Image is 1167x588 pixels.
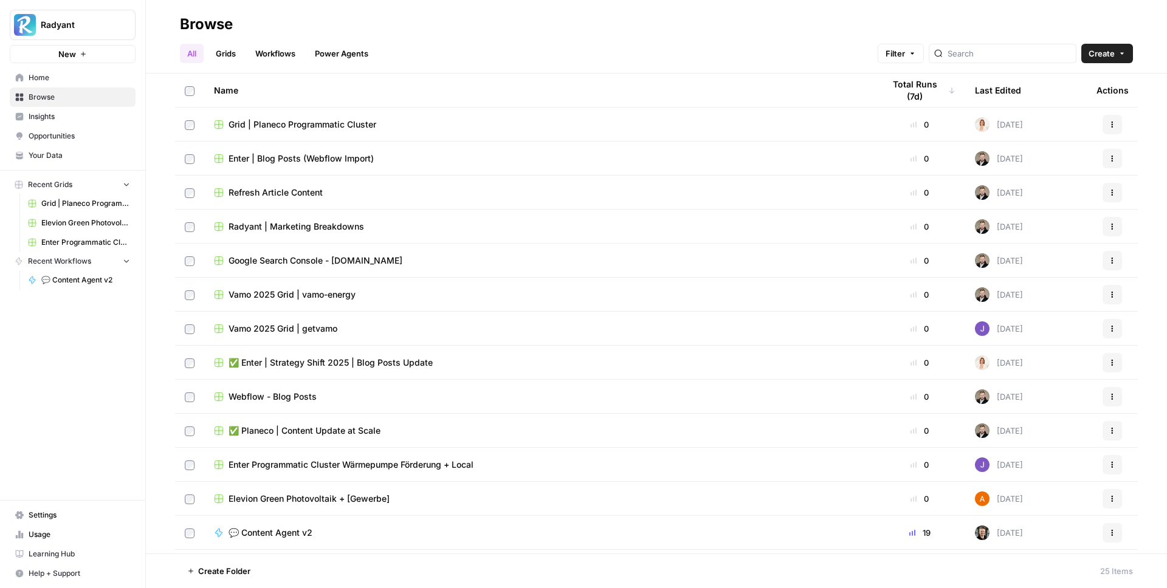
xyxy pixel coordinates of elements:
img: rku4uozllnhb503ylys0o4ri86jp [975,457,990,472]
a: Vamo 2025 Grid | vamo-energy [214,289,864,301]
div: 0 [884,220,955,233]
span: 💬 Content Agent v2 [41,275,130,285]
img: ecpvl7mahf9b6ie0ga0hs1zzfa5z [975,253,990,268]
div: [DATE] [975,491,1023,506]
div: Actions [1096,73,1129,107]
span: Help + Support [29,568,130,579]
span: Opportunities [29,131,130,142]
div: [DATE] [975,389,1023,404]
div: [DATE] [975,287,1023,302]
a: Webflow - Blog Posts [214,391,864,403]
div: 0 [884,459,955,471]
span: Enter Programmatic Cluster Wärmepumpe Förderung + Local [41,237,130,248]
div: Last Edited [975,73,1021,107]
button: Create Folder [180,561,258,581]
div: 0 [884,255,955,267]
img: ecpvl7mahf9b6ie0ga0hs1zzfa5z [975,185,990,200]
div: 0 [884,186,955,199]
span: Browse [29,92,130,103]
span: Create Folder [198,565,250,577]
div: 0 [884,289,955,301]
span: Elevion Green Photovoltaik + [Gewerbe] [229,493,390,505]
img: Radyant Logo [14,14,36,36]
div: Total Runs (7d) [884,73,955,107]
span: Grid | Planeco Programmatic Cluster [229,118,376,131]
div: 0 [884,391,955,403]
a: Enter Programmatic Cluster Wärmepumpe Förderung + Local [214,459,864,471]
div: [DATE] [975,457,1023,472]
div: 0 [884,118,955,131]
span: Radyant [41,19,114,31]
div: [DATE] [975,355,1023,370]
div: [DATE] [975,321,1023,336]
a: Settings [10,505,136,525]
div: 19 [884,527,955,539]
img: vbiw2zl0utsjnsljt7n0xx40yx3a [975,117,990,132]
div: [DATE] [975,151,1023,166]
span: Create [1089,47,1115,60]
button: Filter [878,44,924,63]
a: Refresh Article Content [214,186,864,199]
div: Browse [180,15,233,34]
div: 0 [884,152,955,165]
a: All [180,44,204,63]
a: Grid | Planeco Programmatic Cluster [22,194,136,213]
img: 71t3y95cntpszi420laan1tvhrtk [975,491,990,506]
a: Your Data [10,146,136,165]
span: Vamo 2025 Grid | vamo-energy [229,289,356,301]
div: 0 [884,323,955,335]
span: Vamo 2025 Grid | getvamo [229,323,337,335]
button: New [10,45,136,63]
a: 💬 Content Agent v2 [214,527,864,539]
img: rku4uozllnhb503ylys0o4ri86jp [975,321,990,336]
span: 💬 Content Agent v2 [229,527,312,539]
a: Enter Programmatic Cluster Wärmepumpe Förderung + Local [22,233,136,252]
a: Power Agents [308,44,376,63]
img: ecpvl7mahf9b6ie0ga0hs1zzfa5z [975,219,990,234]
img: ecpvl7mahf9b6ie0ga0hs1zzfa5z [975,287,990,302]
a: Insights [10,107,136,126]
a: Enter | Blog Posts (Webflow Import) [214,152,864,165]
img: vbiw2zl0utsjnsljt7n0xx40yx3a [975,355,990,370]
button: Recent Workflows [10,252,136,270]
a: Vamo 2025 Grid | getvamo [214,323,864,335]
span: Grid | Planeco Programmatic Cluster [41,198,130,209]
input: Search [948,47,1071,60]
a: Radyant | Marketing Breakdowns [214,220,864,233]
div: 0 [884,425,955,437]
a: Usage [10,525,136,544]
span: Refresh Article Content [229,186,323,199]
button: Create [1081,44,1133,63]
span: Settings [29,510,130,521]
div: [DATE] [975,253,1023,268]
span: Webflow - Blog Posts [229,391,317,403]
a: ✅ Planeco | Content Update at Scale [214,425,864,437]
img: nsz7ygi684te8j3fjxnecco2tbkp [975,525,990,540]
span: Usage [29,529,130,540]
a: Learning Hub [10,544,136,564]
span: Enter Programmatic Cluster Wärmepumpe Förderung + Local [229,459,473,471]
span: ✅ Planeco | Content Update at Scale [229,425,380,437]
a: Elevion Green Photovoltaik + [Gewerbe] [214,493,864,505]
a: Grid | Planeco Programmatic Cluster [214,118,864,131]
a: ✅ Enter | Strategy Shift 2025 | Blog Posts Update [214,357,864,369]
a: Browse [10,87,136,107]
div: Name [214,73,864,107]
img: ecpvl7mahf9b6ie0ga0hs1zzfa5z [975,423,990,438]
span: Your Data [29,150,130,161]
span: Enter | Blog Posts (Webflow Import) [229,152,374,165]
div: [DATE] [975,219,1023,234]
a: 💬 Content Agent v2 [22,270,136,290]
a: Home [10,68,136,87]
span: Elevion Green Photovoltaik + [Gewerbe] [41,217,130,228]
span: New [58,48,76,60]
span: Learning Hub [29,549,130,559]
div: [DATE] [975,423,1023,438]
button: Help + Support [10,564,136,583]
span: ✅ Enter | Strategy Shift 2025 | Blog Posts Update [229,357,433,369]
button: Workspace: Radyant [10,10,136,40]
span: Filter [886,47,905,60]
a: Grids [208,44,243,63]
a: Workflows [248,44,303,63]
div: 0 [884,493,955,505]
